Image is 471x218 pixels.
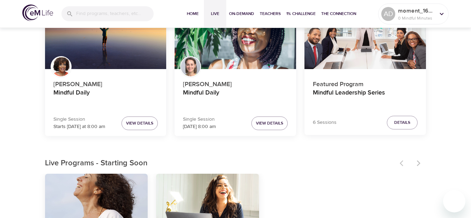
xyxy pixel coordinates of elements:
p: [PERSON_NAME] [183,77,288,89]
h4: Mindful Leadership Series [313,89,418,106]
iframe: Button to launch messaging window [443,190,465,212]
span: View Details [256,120,283,127]
span: Live [207,10,223,17]
p: 6 Sessions [313,119,337,126]
button: Details [387,116,418,129]
p: moment_1662510050 [398,7,435,15]
h4: Mindful Daily [183,89,288,106]
span: The Connection [321,10,356,17]
p: Featured Program [313,77,418,89]
button: Mindful Daily [45,1,167,69]
p: [PERSON_NAME] [53,77,158,89]
span: Teachers [260,10,281,17]
img: logo [22,5,53,21]
h4: Mindful Daily [53,89,158,106]
p: Starts [DATE] at 8:00 am [53,123,105,130]
p: 0 Mindful Minutes [398,15,435,21]
input: Find programs, teachers, etc... [76,6,154,21]
p: Live Programs - Starting Soon [45,158,396,169]
button: View Details [122,116,158,130]
span: Home [184,10,201,17]
button: Mindful Daily [175,1,296,69]
span: On-Demand [229,10,254,17]
span: Details [394,119,410,126]
span: 1% Challenge [286,10,316,17]
span: View Details [126,120,153,127]
p: [DATE] 8:00 am [183,123,216,130]
p: Single Session [53,116,105,123]
button: View Details [251,116,288,130]
button: Mindful Leadership Series [304,1,426,69]
p: Single Session [183,116,216,123]
div: AD [381,7,395,21]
